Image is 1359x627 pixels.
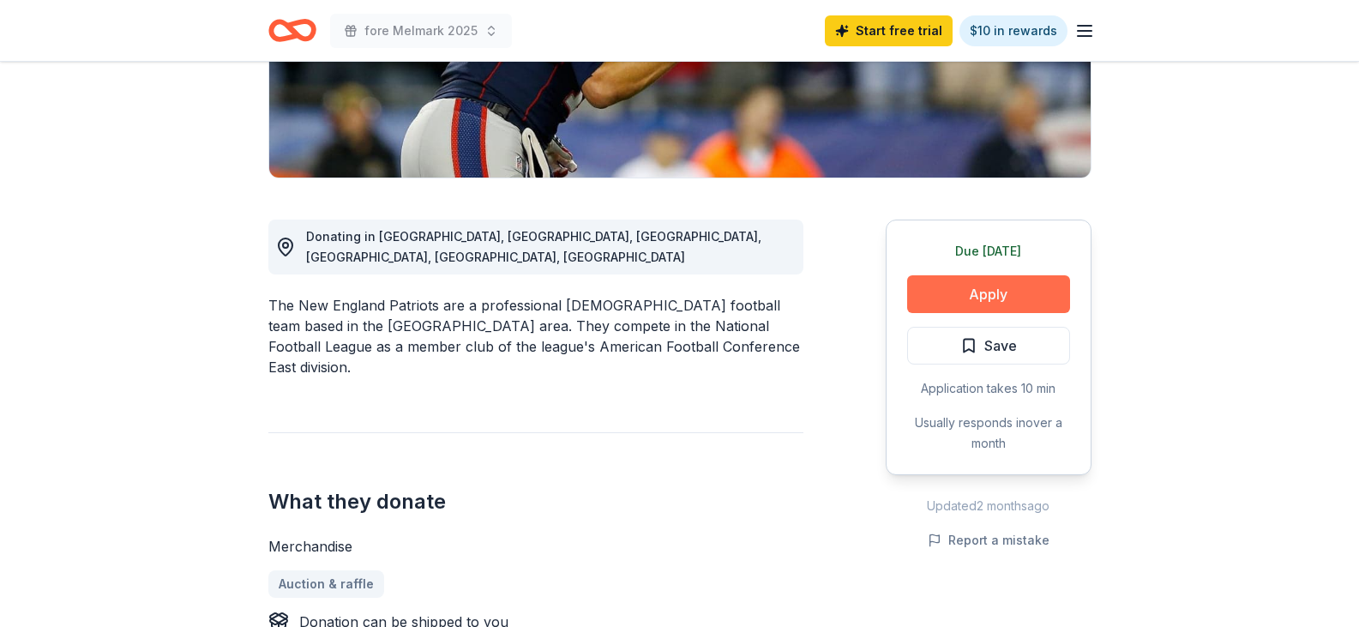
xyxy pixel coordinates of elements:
[330,14,512,48] button: fore Melmark 2025
[907,327,1070,365] button: Save
[268,295,803,377] div: The New England Patriots are a professional [DEMOGRAPHIC_DATA] football team based in the [GEOGRA...
[268,536,803,557] div: Merchandise
[907,241,1070,262] div: Due [DATE]
[907,275,1070,313] button: Apply
[984,335,1017,357] span: Save
[825,15,953,46] a: Start free trial
[268,488,803,515] h2: What they donate
[306,229,761,264] span: Donating in [GEOGRAPHIC_DATA], [GEOGRAPHIC_DATA], [GEOGRAPHIC_DATA], [GEOGRAPHIC_DATA], [GEOGRAPH...
[886,496,1091,516] div: Updated 2 months ago
[268,10,316,51] a: Home
[907,413,1070,454] div: Usually responds in over a month
[268,570,384,598] a: Auction & raffle
[364,21,478,41] span: fore Melmark 2025
[928,530,1049,551] button: Report a mistake
[959,15,1067,46] a: $10 in rewards
[907,378,1070,399] div: Application takes 10 min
